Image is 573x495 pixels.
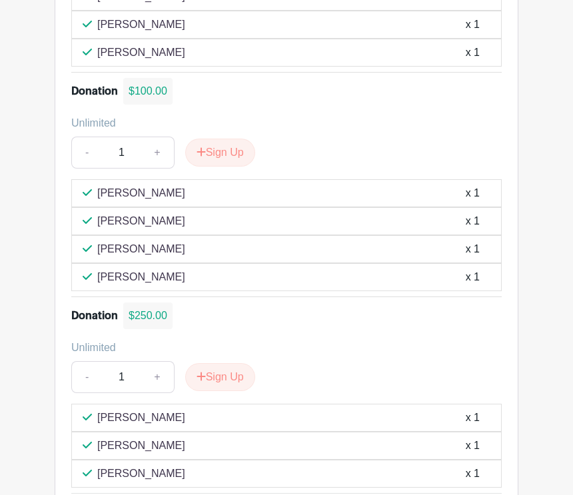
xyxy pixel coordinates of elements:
[466,214,480,230] div: x 1
[466,242,480,258] div: x 1
[97,214,185,230] p: [PERSON_NAME]
[466,438,480,454] div: x 1
[71,137,102,169] a: -
[123,303,173,330] div: $250.00
[71,308,118,324] div: Donation
[123,79,173,105] div: $100.00
[185,364,255,392] button: Sign Up
[71,340,491,356] div: Unlimited
[71,84,118,100] div: Donation
[141,137,174,169] a: +
[185,139,255,167] button: Sign Up
[466,410,480,426] div: x 1
[97,410,185,426] p: [PERSON_NAME]
[466,466,480,482] div: x 1
[97,17,185,33] p: [PERSON_NAME]
[466,17,480,33] div: x 1
[71,116,491,132] div: Unlimited
[466,45,480,61] div: x 1
[466,186,480,202] div: x 1
[466,270,480,286] div: x 1
[141,362,174,394] a: +
[97,45,185,61] p: [PERSON_NAME]
[97,466,185,482] p: [PERSON_NAME]
[97,438,185,454] p: [PERSON_NAME]
[97,186,185,202] p: [PERSON_NAME]
[97,242,185,258] p: [PERSON_NAME]
[71,362,102,394] a: -
[97,270,185,286] p: [PERSON_NAME]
